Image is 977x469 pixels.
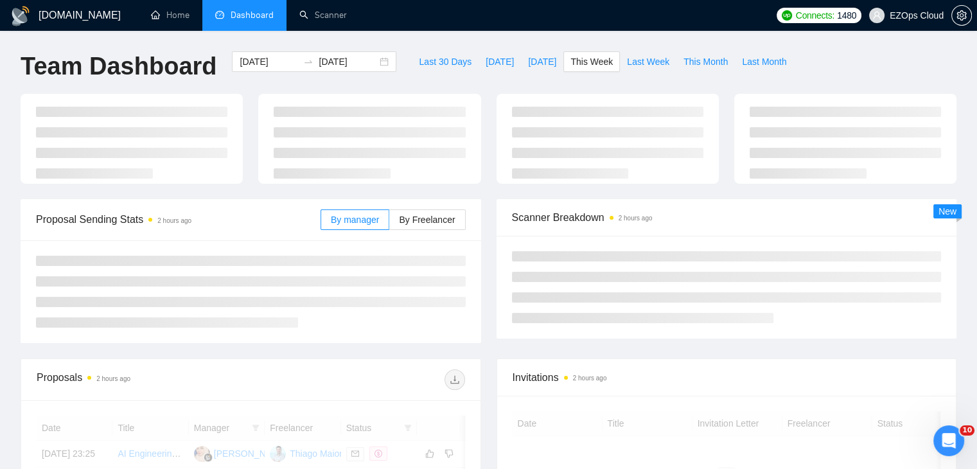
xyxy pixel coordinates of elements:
span: Proposal Sending Stats [36,211,321,227]
a: setting [951,10,972,21]
span: This Month [683,55,728,69]
button: This Week [563,51,620,72]
button: Last 30 Days [412,51,479,72]
span: By Freelancer [399,215,455,225]
span: Invitations [513,369,941,385]
span: dashboard [215,10,224,19]
span: 10 [960,425,974,436]
button: setting [951,5,972,26]
span: user [872,11,881,20]
a: homeHome [151,10,189,21]
input: Start date [240,55,298,69]
span: [DATE] [528,55,556,69]
span: Scanner Breakdown [512,209,942,226]
span: Connects: [796,8,834,22]
button: Last Week [620,51,676,72]
input: End date [319,55,377,69]
span: Last 30 Days [419,55,471,69]
time: 2 hours ago [573,375,607,382]
a: searchScanner [299,10,347,21]
h1: Team Dashboard [21,51,216,82]
span: swap-right [303,57,313,67]
time: 2 hours ago [157,217,191,224]
button: [DATE] [521,51,563,72]
img: logo [10,6,31,26]
span: Last Week [627,55,669,69]
span: [DATE] [486,55,514,69]
img: upwork-logo.png [782,10,792,21]
span: to [303,57,313,67]
span: This Week [570,55,613,69]
span: 1480 [837,8,856,22]
iframe: Intercom live chat [933,425,964,456]
button: This Month [676,51,735,72]
div: Proposals [37,369,251,390]
span: By manager [331,215,379,225]
button: Last Month [735,51,793,72]
span: Last Month [742,55,786,69]
span: New [938,206,956,217]
span: Dashboard [231,10,274,21]
time: 2 hours ago [619,215,653,222]
button: [DATE] [479,51,521,72]
time: 2 hours ago [96,375,130,382]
